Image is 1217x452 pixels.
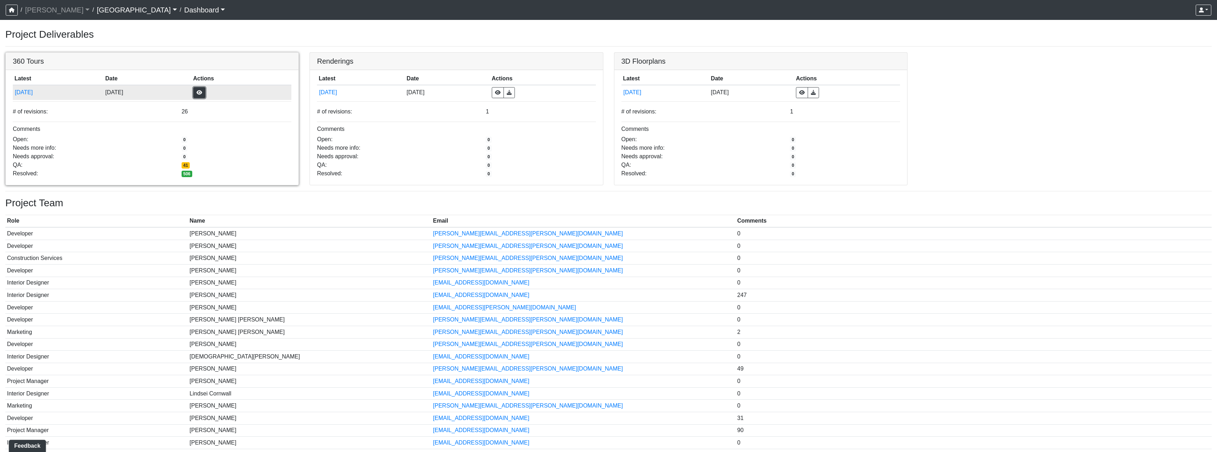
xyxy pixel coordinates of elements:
[5,400,188,412] td: Marketing
[184,3,225,17] a: Dashboard
[5,363,188,375] td: Developer
[188,338,431,351] td: [PERSON_NAME]
[621,85,709,100] td: wY9WFftzMbLk77coKQPAQG
[188,240,431,252] td: [PERSON_NAME]
[433,427,529,433] a: [EMAIL_ADDRESS][DOMAIN_NAME]
[188,252,431,265] td: [PERSON_NAME]
[736,375,1212,388] td: 0
[736,412,1212,425] td: 31
[736,363,1212,375] td: 49
[736,437,1212,449] td: 0
[433,341,623,347] a: [PERSON_NAME][EMAIL_ADDRESS][PERSON_NAME][DOMAIN_NAME]
[736,227,1212,240] td: 0
[188,351,431,363] td: [DEMOGRAPHIC_DATA][PERSON_NAME]
[433,292,529,298] a: [EMAIL_ADDRESS][DOMAIN_NAME]
[5,387,188,400] td: Interior Designer
[433,440,529,446] a: [EMAIL_ADDRESS][DOMAIN_NAME]
[188,400,431,412] td: [PERSON_NAME]
[188,326,431,338] td: [PERSON_NAME] [PERSON_NAME]
[736,424,1212,437] td: 90
[188,215,431,228] th: Name
[736,400,1212,412] td: 0
[736,326,1212,338] td: 2
[736,351,1212,363] td: 0
[188,289,431,302] td: [PERSON_NAME]
[188,375,431,388] td: [PERSON_NAME]
[188,412,431,425] td: [PERSON_NAME]
[25,3,90,17] a: [PERSON_NAME]
[433,353,529,360] a: [EMAIL_ADDRESS][DOMAIN_NAME]
[433,403,623,409] a: [PERSON_NAME][EMAIL_ADDRESS][PERSON_NAME][DOMAIN_NAME]
[5,375,188,388] td: Project Manager
[13,85,104,100] td: dq3TFYPmQWKqyghEd7aYyE
[433,317,623,323] a: [PERSON_NAME][EMAIL_ADDRESS][PERSON_NAME][DOMAIN_NAME]
[188,227,431,240] td: [PERSON_NAME]
[5,438,47,452] iframe: Ybug feedback widget
[5,301,188,314] td: Developer
[736,240,1212,252] td: 0
[188,277,431,289] td: [PERSON_NAME]
[736,314,1212,326] td: 0
[97,3,177,17] a: [GEOGRAPHIC_DATA]
[431,215,736,228] th: Email
[5,28,1212,41] h3: Project Deliverables
[5,437,188,449] td: Interior Designer
[188,387,431,400] td: Lindsei Cornwall
[5,326,188,338] td: Marketing
[5,240,188,252] td: Developer
[736,338,1212,351] td: 0
[5,289,188,302] td: Interior Designer
[433,390,529,397] a: [EMAIL_ADDRESS][DOMAIN_NAME]
[188,314,431,326] td: [PERSON_NAME] [PERSON_NAME]
[736,289,1212,302] td: 247
[5,424,188,437] td: Project Manager
[736,301,1212,314] td: 0
[319,88,403,97] button: [DATE]
[736,264,1212,277] td: 0
[5,314,188,326] td: Developer
[5,264,188,277] td: Developer
[188,363,431,375] td: [PERSON_NAME]
[736,277,1212,289] td: 0
[736,215,1212,228] th: Comments
[433,280,529,286] a: [EMAIL_ADDRESS][DOMAIN_NAME]
[5,227,188,240] td: Developer
[433,366,623,372] a: [PERSON_NAME][EMAIL_ADDRESS][PERSON_NAME][DOMAIN_NAME]
[18,3,25,17] span: /
[15,88,102,97] button: [DATE]
[433,378,529,384] a: [EMAIL_ADDRESS][DOMAIN_NAME]
[5,412,188,425] td: Developer
[90,3,97,17] span: /
[433,255,623,261] a: [PERSON_NAME][EMAIL_ADDRESS][PERSON_NAME][DOMAIN_NAME]
[188,424,431,437] td: [PERSON_NAME]
[433,329,623,335] a: [PERSON_NAME][EMAIL_ADDRESS][PERSON_NAME][DOMAIN_NAME]
[433,243,623,249] a: [PERSON_NAME][EMAIL_ADDRESS][PERSON_NAME][DOMAIN_NAME]
[433,267,623,273] a: [PERSON_NAME][EMAIL_ADDRESS][PERSON_NAME][DOMAIN_NAME]
[433,415,529,421] a: [EMAIL_ADDRESS][DOMAIN_NAME]
[317,85,405,100] td: etrfaHZ9L87rAQWQHhQgrU
[736,252,1212,265] td: 0
[433,304,576,310] a: [EMAIL_ADDRESS][PERSON_NAME][DOMAIN_NAME]
[177,3,184,17] span: /
[5,252,188,265] td: Construction Services
[188,437,431,449] td: [PERSON_NAME]
[5,277,188,289] td: Interior Designer
[5,338,188,351] td: Developer
[188,301,431,314] td: [PERSON_NAME]
[736,387,1212,400] td: 0
[5,197,1212,209] h3: Project Team
[188,264,431,277] td: [PERSON_NAME]
[623,88,707,97] button: [DATE]
[5,351,188,363] td: Interior Designer
[5,215,188,228] th: Role
[433,230,623,236] a: [PERSON_NAME][EMAIL_ADDRESS][PERSON_NAME][DOMAIN_NAME]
